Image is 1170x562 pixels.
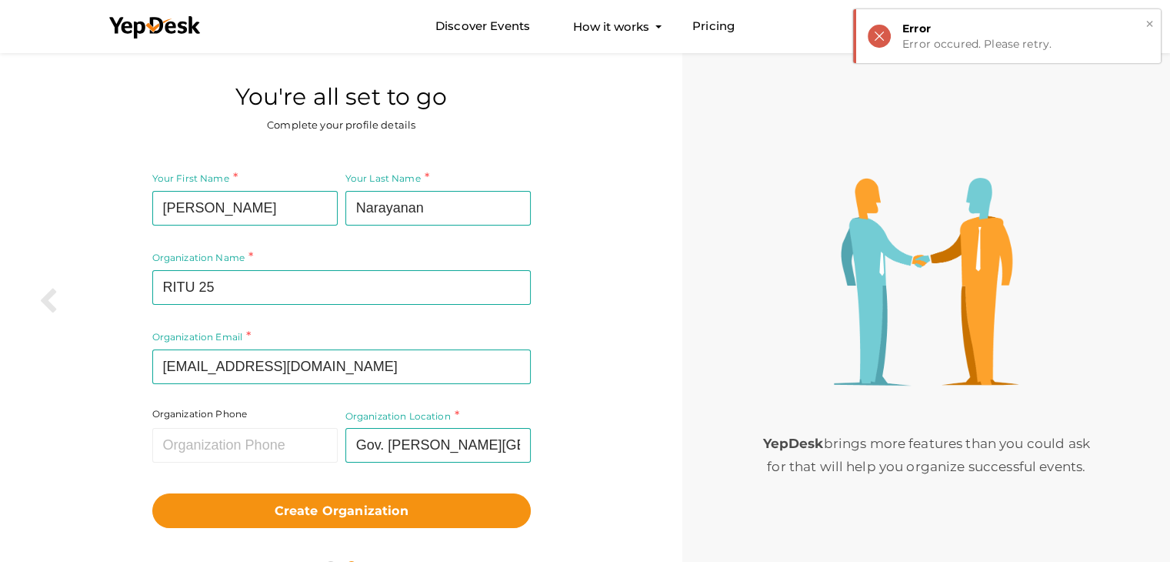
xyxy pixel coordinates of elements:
[568,12,654,41] button: How it works
[345,428,531,463] input: Organization Location
[345,407,459,425] label: Organization Location
[902,36,1149,52] div: Error occured. Please retry.
[902,21,1149,36] div: Error
[275,503,408,518] b: Create Organization
[152,191,338,226] input: Your First Name
[762,436,1089,474] span: brings more features than you could ask for that will help you organize successful events.
[435,12,530,41] a: Discover Events
[152,407,248,420] label: Organization Phone
[152,270,531,305] input: Your Organization Name
[762,436,823,451] b: YepDesk
[152,249,254,266] label: Organization Name
[152,428,338,463] input: Organization Phone
[152,169,238,187] label: Your First Name
[345,191,531,226] input: Your Last Name
[834,178,1018,386] img: step3-illustration.png
[235,81,448,114] label: You're all set to go
[152,328,252,346] label: Organization Email
[152,493,531,528] button: Create Organization
[692,12,735,41] a: Pricing
[345,169,429,187] label: Your Last Name
[152,350,531,384] input: your Organization Email
[1145,15,1155,33] button: ×
[267,118,415,132] label: Complete your profile details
